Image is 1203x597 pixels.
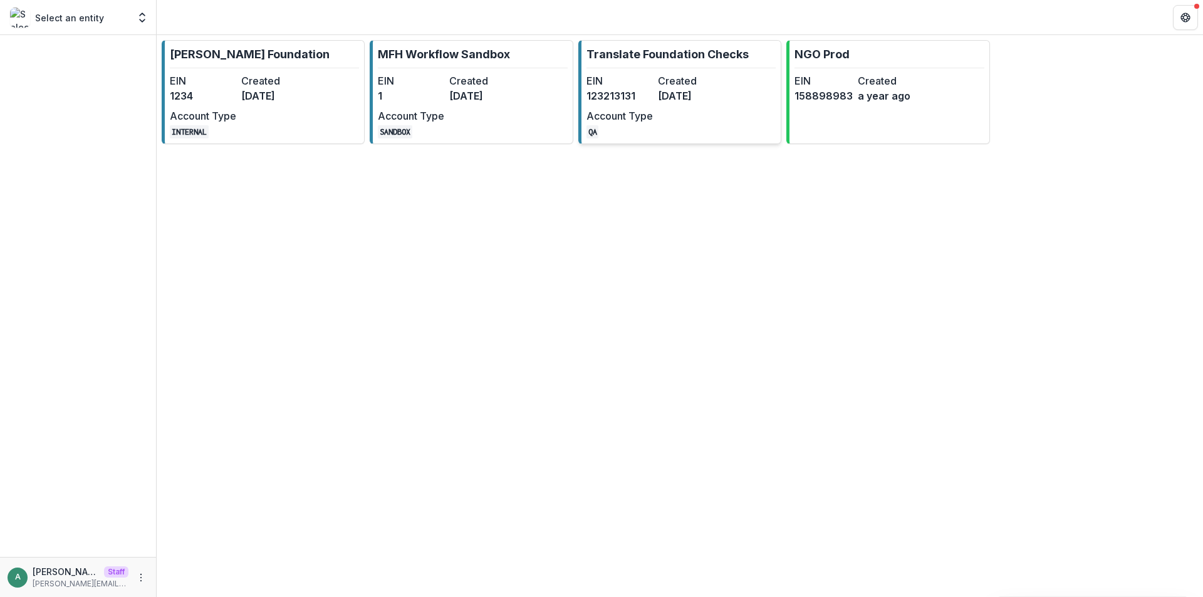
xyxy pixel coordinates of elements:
p: Staff [104,566,128,578]
code: QA [586,125,599,138]
dt: Account Type [378,108,444,123]
dt: Account Type [586,108,653,123]
p: [PERSON_NAME][EMAIL_ADDRESS][DOMAIN_NAME] [33,565,99,578]
a: [PERSON_NAME] FoundationEIN1234Created[DATE]Account TypeINTERNAL [162,40,365,144]
dt: Account Type [170,108,236,123]
dd: 1 [378,88,444,103]
code: SANDBOX [378,125,412,138]
dd: a year ago [858,88,916,103]
dt: EIN [586,73,653,88]
button: Open entity switcher [133,5,151,30]
p: MFH Workflow Sandbox [378,46,510,63]
a: Translate Foundation ChecksEIN123213131Created[DATE]Account TypeQA [578,40,781,144]
p: Select an entity [35,11,104,24]
a: NGO ProdEIN158898983Createda year ago [786,40,989,144]
dd: 1234 [170,88,236,103]
dt: Created [449,73,516,88]
dt: EIN [170,73,236,88]
div: anveet@trytemelio.com [15,573,21,581]
code: INTERNAL [170,125,209,138]
p: [PERSON_NAME] Foundation [170,46,330,63]
dt: Created [858,73,916,88]
img: Select an entity [10,8,30,28]
dd: [DATE] [658,88,724,103]
dd: 158898983 [794,88,853,103]
dt: Created [658,73,724,88]
a: MFH Workflow SandboxEIN1Created[DATE]Account TypeSANDBOX [370,40,573,144]
dd: [DATE] [241,88,308,103]
dt: Created [241,73,308,88]
button: More [133,570,148,585]
button: Get Help [1173,5,1198,30]
p: NGO Prod [794,46,850,63]
dd: [DATE] [449,88,516,103]
p: Translate Foundation Checks [586,46,749,63]
dt: EIN [378,73,444,88]
dd: 123213131 [586,88,653,103]
dt: EIN [794,73,853,88]
p: [PERSON_NAME][EMAIL_ADDRESS][DOMAIN_NAME] [33,578,128,589]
